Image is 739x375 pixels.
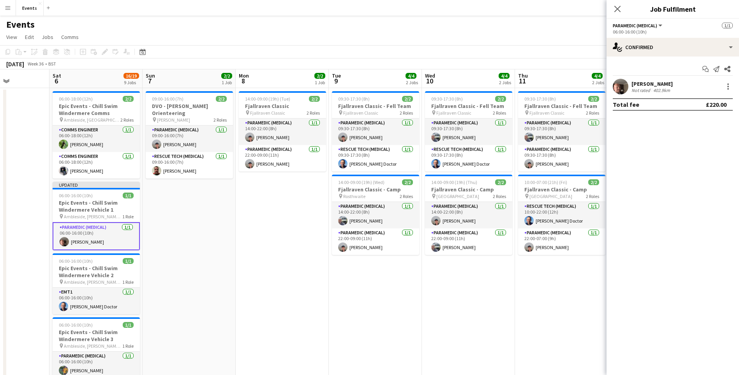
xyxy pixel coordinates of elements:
app-card-role: Comms Engineer1/106:00-18:00 (12h)[PERSON_NAME] [53,152,140,179]
span: 2/2 [588,179,599,185]
div: 09:30-17:30 (8h)2/2Fjallraven Classic - Fell Team Fjallraven Classic2 RolesParamedic (Medical)1/1... [332,91,419,172]
span: 2/2 [402,179,413,185]
span: 2 Roles [400,193,413,199]
span: 06:00-18:00 (12h) [59,96,93,102]
div: 2 Jobs [406,80,418,85]
div: 1 Job [315,80,325,85]
app-card-role: Paramedic (Medical)1/122:00-07:00 (9h)[PERSON_NAME] [518,228,605,255]
app-job-card: 09:30-17:30 (8h)2/2Fjallraven Classic - Fell Team Fjallraven Classic2 RolesParamedic (Medical)1/1... [425,91,512,172]
h3: Epic Events - Chill Swim Windermere Vehicle 2 [53,265,140,279]
app-card-role: Paramedic (Medical)1/109:30-17:30 (8h)[PERSON_NAME] [518,119,605,145]
span: 1 Role [122,214,134,219]
span: 2 Roles [307,110,320,116]
app-job-card: 06:00-16:00 (10h)1/1Epic Events - Chill Swim Windermere Vehicle 2 Ambleside, [PERSON_NAME][GEOGRA... [53,253,140,314]
div: Not rated [631,87,652,93]
span: Sun [146,72,155,79]
app-job-card: 14:00-09:00 (19h) (Tue)2/2Fjallraven Classic Fjallraven Classic2 RolesParamedic (Medical)1/114:00... [239,91,326,172]
span: 2/2 [221,73,232,79]
h3: Fjallraven Classic - Fell Team [332,103,419,110]
span: 2 Roles [586,193,599,199]
span: Week 36 [26,61,45,67]
span: 2 Roles [213,117,227,123]
span: 09:30-17:30 (8h) [524,96,556,102]
app-card-role: Paramedic (Medical)1/109:30-17:30 (8h)[PERSON_NAME] [332,119,419,145]
span: 09:30-17:30 (8h) [338,96,370,102]
span: 2 Roles [493,110,506,116]
app-job-card: Updated06:00-16:00 (10h)1/1Epic Events - Chill Swim Windermere Vehicle 1 Ambleside, [PERSON_NAME]... [53,182,140,250]
button: Events [16,0,44,16]
a: Comms [58,32,82,42]
div: 2 Jobs [592,80,604,85]
div: [PERSON_NAME] [631,80,673,87]
app-card-role: Paramedic (Medical)1/109:30-17:30 (8h)[PERSON_NAME] [425,119,512,145]
app-job-card: 06:00-18:00 (12h)2/2Epic Events - Chill Swim Windermere Comms Ambleside, [GEOGRAPHIC_DATA]2 Roles... [53,91,140,179]
span: Ambleside, [PERSON_NAME][GEOGRAPHIC_DATA] [64,214,122,219]
span: 2/2 [402,96,413,102]
span: Rosthwaite [343,193,365,199]
span: 4/4 [499,73,510,79]
span: 2/2 [495,179,506,185]
span: 2 Roles [400,110,413,116]
span: Wed [425,72,435,79]
span: 1/1 [123,322,134,328]
app-card-role: Paramedic (Medical)1/122:00-09:00 (11h)[PERSON_NAME] [425,228,512,255]
span: Comms [61,34,79,41]
h3: Fjallraven Classic - Fell Team [518,103,605,110]
span: [GEOGRAPHIC_DATA] [436,193,479,199]
span: 1 Role [122,343,134,349]
a: Jobs [39,32,56,42]
app-card-role: Paramedic (Medical)1/114:00-22:00 (8h)[PERSON_NAME] [239,119,326,145]
app-job-card: 14:00-09:00 (19h) (Wed)2/2Fjallraven Classic - Camp Rosthwaite2 RolesParamedic (Medical)1/114:00-... [332,175,419,255]
span: Fjallraven Classic [250,110,285,116]
span: [PERSON_NAME] [157,117,190,123]
div: 1 Job [222,80,232,85]
span: 06:00-16:00 (10h) [59,258,93,264]
h3: Fjallraven Classic - Camp [332,186,419,193]
div: 9 Jobs [124,80,139,85]
span: 2/2 [216,96,227,102]
a: View [3,32,20,42]
button: Paramedic (Medical) [613,23,663,28]
span: 2/2 [309,96,320,102]
span: Ambleside, [PERSON_NAME][GEOGRAPHIC_DATA] [64,279,122,285]
app-card-role: EMT11/106:00-16:00 (10h)[PERSON_NAME] Doctor [53,288,140,314]
span: 06:00-16:00 (10h) [59,322,93,328]
span: 2 Roles [493,193,506,199]
span: [GEOGRAPHIC_DATA] [529,193,572,199]
h3: Epic Events - Chill Swim Windermere Vehicle 3 [53,329,140,343]
span: Thu [518,72,528,79]
span: 1/1 [722,23,733,28]
app-job-card: 14:00-09:00 (19h) (Thu)2/2Fjallraven Classic - Camp [GEOGRAPHIC_DATA]2 RolesParamedic (Medical)1/... [425,175,512,255]
div: Confirmed [607,38,739,57]
app-job-card: 10:00-07:00 (21h) (Fri)2/2Fjallraven Classic - Camp [GEOGRAPHIC_DATA]2 RolesRescue Tech (Medical)... [518,175,605,255]
app-job-card: 09:00-16:00 (7h)2/2DVO - [PERSON_NAME] Orienteering [PERSON_NAME]2 RolesParamedic (Medical)1/109:... [146,91,233,179]
span: View [6,34,17,41]
span: Fjallraven Classic [343,110,378,116]
span: Paramedic (Medical) [613,23,657,28]
div: 06:00-16:00 (10h) [613,29,733,35]
span: 1 Role [122,279,134,285]
span: 06:00-16:00 (10h) [59,193,93,198]
h3: Job Fulfilment [607,4,739,14]
h1: Events [6,19,35,30]
div: 2 Jobs [499,80,511,85]
h3: Fjallraven Classic - Camp [518,186,605,193]
app-card-role: Paramedic (Medical)1/106:00-16:00 (10h)[PERSON_NAME] [53,222,140,250]
app-job-card: 09:30-17:30 (8h)2/2Fjallraven Classic - Fell Team Fjallraven Classic2 RolesParamedic (Medical)1/1... [518,91,605,172]
div: Total fee [613,101,639,108]
div: Updated [53,182,140,188]
span: Ambleside, [PERSON_NAME][GEOGRAPHIC_DATA] [64,343,122,349]
span: 10 [424,76,435,85]
span: 4/4 [592,73,603,79]
span: Fjallraven Classic [529,110,564,116]
span: 2 Roles [120,117,134,123]
span: 2 Roles [586,110,599,116]
span: 2/2 [588,96,599,102]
